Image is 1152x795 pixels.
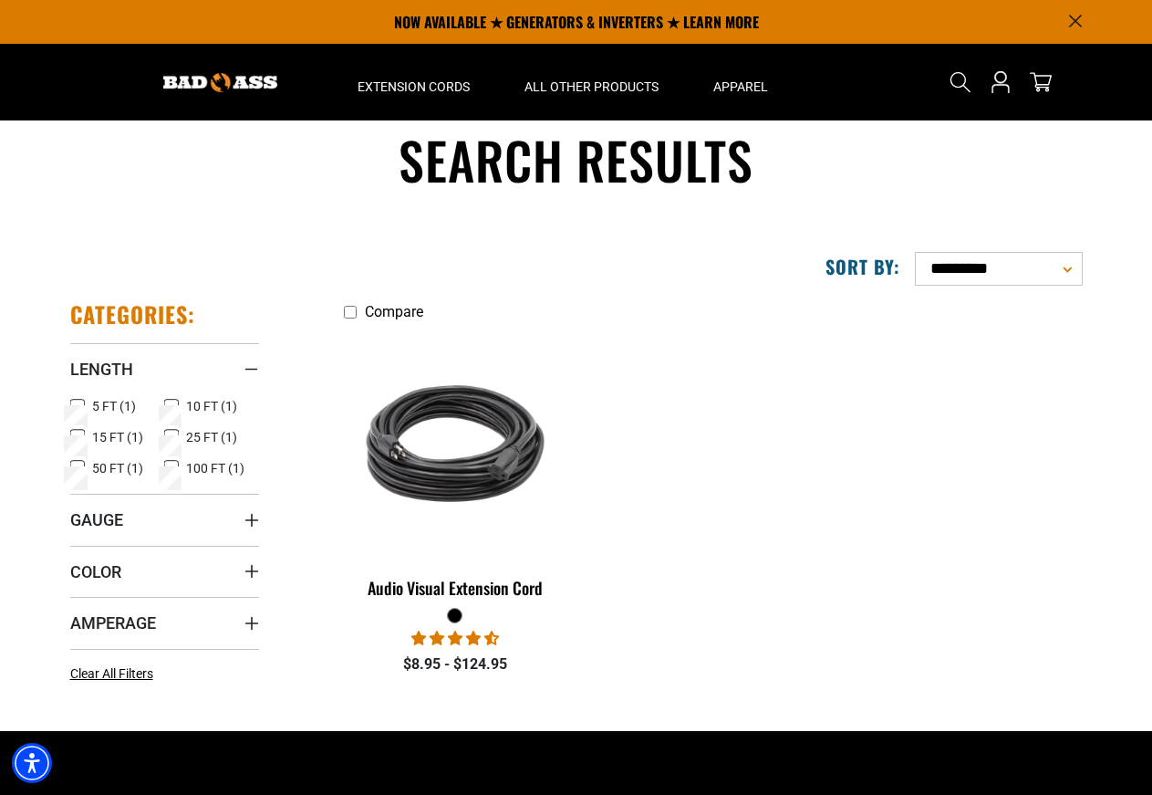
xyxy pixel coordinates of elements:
label: Sort by: [825,255,900,278]
span: All Other Products [524,78,659,95]
summary: Amperage [70,597,259,648]
span: 4.73 stars [411,630,499,647]
summary: Color [70,546,259,597]
span: Compare [365,303,423,320]
summary: Length [70,343,259,394]
span: Clear All Filters [70,666,153,681]
span: 15 FT (1) [92,431,143,444]
summary: Gauge [70,494,259,545]
div: Accessibility Menu [12,743,52,783]
h2: Categories: [70,300,196,329]
a: Open this option [986,44,1015,120]
summary: Extension Cords [330,44,497,120]
a: cart [1026,71,1055,93]
span: Length [70,359,133,380]
h1: Search results [70,127,1083,194]
span: 50 FT (1) [92,462,143,475]
img: Bad Ass Extension Cords [163,73,277,92]
div: Audio Visual Extension Cord [344,580,567,596]
span: Amperage [70,612,156,633]
a: black Audio Visual Extension Cord [344,330,567,607]
summary: Apparel [686,44,795,120]
span: Color [70,561,121,582]
span: 25 FT (1) [186,431,237,444]
summary: All Other Products [497,44,686,120]
span: 5 FT (1) [92,400,136,413]
div: $8.95 - $124.95 [344,654,567,675]
span: 100 FT (1) [186,462,244,475]
span: Apparel [713,78,768,95]
span: 10 FT (1) [186,400,237,413]
a: Clear All Filters [70,664,161,684]
span: Extension Cords [358,78,470,95]
img: black [340,339,570,549]
summary: Search [946,68,975,97]
span: Gauge [70,509,123,530]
